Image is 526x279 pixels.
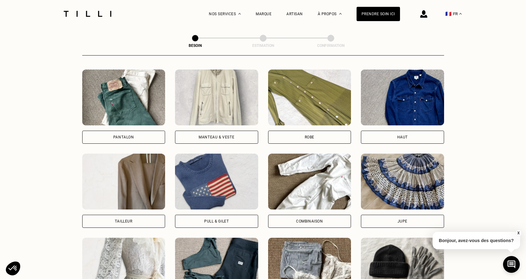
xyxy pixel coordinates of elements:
[445,11,452,17] span: 🇫🇷
[115,219,133,223] div: Tailleur
[305,135,314,139] div: Robe
[268,154,351,209] img: Tilli retouche votre Combinaison
[204,219,229,223] div: Pull & gilet
[175,154,258,209] img: Tilli retouche votre Pull & gilet
[459,13,462,15] img: menu déroulant
[397,135,408,139] div: Haut
[238,13,241,15] img: Menu déroulant
[175,70,258,125] img: Tilli retouche votre Manteau & Veste
[296,219,323,223] div: Combinaison
[515,230,521,236] button: X
[339,13,342,15] img: Menu déroulant à propos
[113,135,134,139] div: Pantalon
[164,43,226,48] div: Besoin
[398,219,407,223] div: Jupe
[361,70,444,125] img: Tilli retouche votre Haut
[300,43,362,48] div: Confirmation
[286,12,303,16] a: Artisan
[357,7,400,21] a: Prendre soin ici
[61,11,114,17] img: Logo du service de couturière Tilli
[433,232,520,249] p: Bonjour, avez-vous des questions?
[82,154,165,209] img: Tilli retouche votre Tailleur
[232,43,294,48] div: Estimation
[199,135,234,139] div: Manteau & Veste
[82,70,165,125] img: Tilli retouche votre Pantalon
[361,154,444,209] img: Tilli retouche votre Jupe
[420,10,427,18] img: icône connexion
[268,70,351,125] img: Tilli retouche votre Robe
[256,12,272,16] a: Marque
